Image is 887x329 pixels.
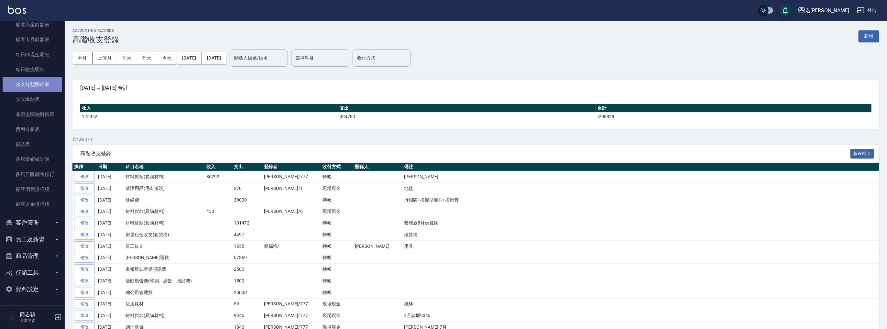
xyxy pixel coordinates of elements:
a: 修改 [74,195,95,205]
a: 顧客消費排行榜 [3,182,62,197]
img: Person [5,311,18,324]
td: 清潔用品(毛巾清洗) [124,183,205,194]
td: [DATE] [96,229,124,241]
td: 材料貨款(員購材料) [124,171,205,183]
th: 備註 [402,163,879,171]
td: 簡福將/ [262,240,321,252]
td: 334780 [338,112,596,121]
td: 轉帳 [321,240,354,252]
a: 損益表 [3,137,62,152]
td: 4月誌慶9345 [402,310,879,322]
button: 今天 [157,52,177,64]
a: 費用分析表 [3,122,62,137]
td: 9345 [232,310,262,322]
button: 新增 [859,30,879,42]
th: 操作 [72,163,96,171]
a: 顧客卡券餘額表 [3,32,62,47]
span: [DATE] ~ [DATE] 合計 [80,85,871,91]
a: 修改 [74,183,95,193]
a: 每日非現金明細 [3,47,62,62]
a: 修改 [74,207,95,217]
td: 書報雜誌音樂視訊費 [124,264,205,275]
td: [PERSON_NAME]退費 [124,252,205,264]
button: 名[PERSON_NAME] [795,4,852,17]
td: 現場現金 [321,183,354,194]
td: 轉帳 [321,194,354,206]
a: 顧客入金餘額表 [3,17,62,32]
th: 支出 [232,163,262,171]
button: 本月 [72,52,93,64]
a: 每日收支明細 [3,62,62,77]
a: 修改 [74,218,95,228]
a: 修改 [74,276,95,286]
td: 59 [232,298,262,310]
th: 合計 [596,104,871,113]
p: 共 40 筆, 1 / 1 [72,137,879,142]
th: 收入 [80,104,338,113]
td: 管理處8月份貨款 [402,217,879,229]
th: 收入 [205,163,232,171]
button: [DATE] [202,52,226,64]
td: [DATE] [96,275,124,287]
td: 轉帳 [321,275,354,287]
a: 修改 [74,230,95,240]
button: save [779,4,792,17]
h5: 簡志穎 [20,311,53,318]
td: [PERSON_NAME] [354,240,402,252]
th: 收付方式 [321,163,354,171]
th: 日期 [96,163,124,171]
td: 270 [232,183,262,194]
button: 登出 [854,5,879,16]
a: 收支匯款表 [3,92,62,107]
td: [DATE] [96,206,124,217]
button: 客戶管理 [3,214,62,231]
td: -208828 [596,112,871,121]
td: 地毯 [402,183,879,194]
td: 轉帳 [321,287,354,298]
span: 高階收支登錄 [80,150,850,157]
a: 收支分類明細表 [3,77,62,92]
td: 拆招牌+換髮型圖片+換燈管 [402,194,879,206]
a: 修改 [74,288,95,298]
a: 多店店販銷售排行 [3,167,62,182]
td: 修繕費 [124,194,205,206]
th: 科目名稱 [124,163,205,171]
td: [DATE] [96,298,124,310]
a: 修改 [74,241,95,251]
td: 現場現金 [321,310,354,322]
td: 86292 [205,171,232,183]
th: 支出 [338,104,596,113]
td: 1500 [232,275,262,287]
a: 非現金明細對帳單 [3,107,62,122]
td: [DATE] [96,217,124,229]
td: 紙杯 [402,298,879,310]
a: 修改 [74,253,95,263]
button: 行銷工具 [3,264,62,281]
td: 租賃稅 [402,229,879,241]
td: 轉帳 [321,217,354,229]
td: 67369 [232,252,262,264]
th: 登錄者 [262,163,321,171]
td: 125952 [80,112,338,121]
td: 材料貨款(員購材料) [124,217,205,229]
td: 現場現金 [321,206,354,217]
td: 活動廣告費(印刷、廣告、贈品費) [124,275,205,287]
td: [PERSON_NAME]/777 [262,298,321,310]
div: 名[PERSON_NAME] [805,6,849,15]
button: 上個月 [93,52,117,64]
button: 報表匯出 [850,149,874,159]
td: 2500 [232,264,262,275]
td: 員工借支 [124,240,205,252]
td: 30000 [232,194,262,206]
td: 用具 [402,240,879,252]
td: 25000 [232,287,262,298]
td: [DATE] [96,183,124,194]
td: [PERSON_NAME] [402,171,879,183]
td: [DATE] [96,310,124,322]
td: [DATE] [96,171,124,183]
p: 高階主管 [20,318,53,324]
td: 房屋租金收支(租賃稅) [124,229,205,241]
img: Logo [8,6,26,14]
td: [DATE] [96,240,124,252]
td: [PERSON_NAME]/6 [262,206,321,217]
